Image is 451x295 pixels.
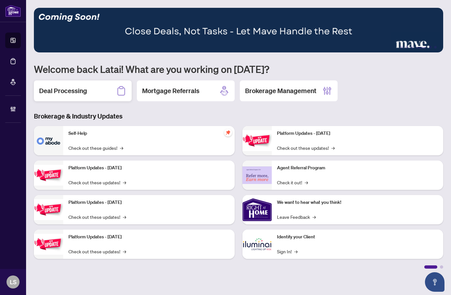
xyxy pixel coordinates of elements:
h2: Deal Processing [39,86,87,95]
a: Check it out!→ [277,179,308,186]
img: Slide 3 [34,8,443,52]
a: Leave Feedback→ [277,213,316,220]
span: → [331,144,335,151]
button: 6 [434,46,437,49]
h2: Brokerage Management [245,86,316,95]
a: Check out these guides!→ [68,144,123,151]
button: 3 [411,46,413,49]
p: Identify your Client [277,233,438,241]
button: 1 [400,46,403,49]
span: → [123,179,126,186]
img: Agent Referral Program [242,166,272,184]
a: Check out these updates!→ [277,144,335,151]
span: → [123,248,126,255]
span: → [305,179,308,186]
button: 5 [429,46,431,49]
img: Platform Updates - July 21, 2025 [34,199,63,220]
p: Platform Updates - [DATE] [68,164,229,172]
button: Open asap [425,272,444,292]
span: → [123,213,126,220]
img: logo [5,5,21,17]
img: Platform Updates - July 8, 2025 [34,234,63,254]
span: pushpin [224,129,232,136]
h2: Mortgage Referrals [142,86,199,95]
button: 2 [405,46,408,49]
span: → [294,248,298,255]
a: Check out these updates!→ [68,213,126,220]
p: We want to hear what you think! [277,199,438,206]
button: 4 [416,46,426,49]
p: Platform Updates - [DATE] [277,130,438,137]
a: Sign In!→ [277,248,298,255]
span: → [120,144,123,151]
h1: Welcome back Latai! What are you working on [DATE]? [34,63,443,75]
p: Agent Referral Program [277,164,438,172]
img: Platform Updates - June 23, 2025 [242,130,272,151]
p: Platform Updates - [DATE] [68,199,229,206]
p: Platform Updates - [DATE] [68,233,229,241]
img: We want to hear what you think! [242,195,272,224]
h3: Brokerage & Industry Updates [34,112,443,121]
img: Identify your Client [242,230,272,259]
span: → [313,213,316,220]
p: Self-Help [68,130,229,137]
img: Self-Help [34,126,63,155]
img: Platform Updates - September 16, 2025 [34,165,63,185]
span: LS [10,277,17,287]
a: Check out these updates!→ [68,248,126,255]
a: Check out these updates!→ [68,179,126,186]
